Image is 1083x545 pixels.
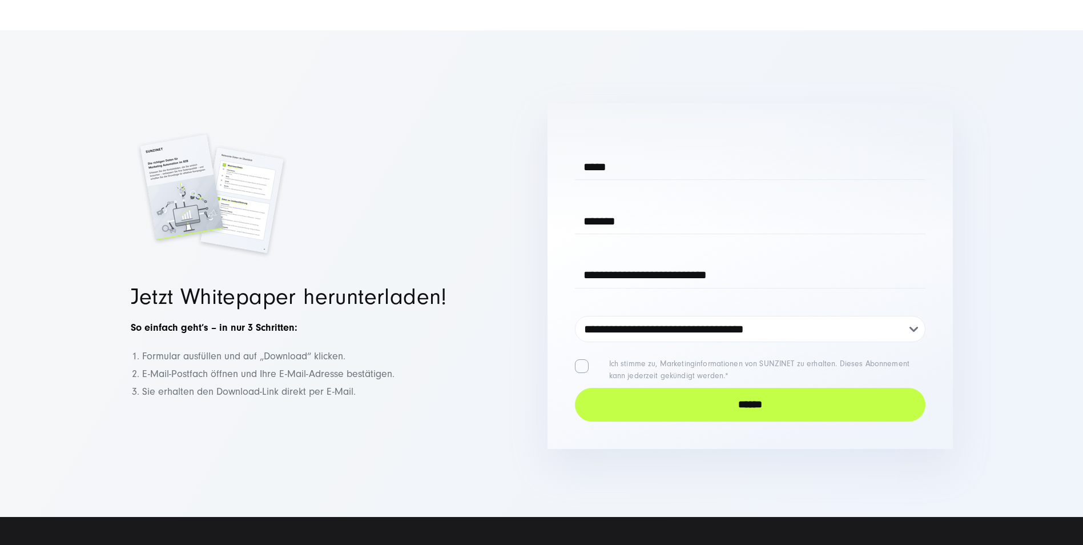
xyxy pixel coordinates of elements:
li: E-Mail-Postfach öffnen und Ihre E-Mail-Adresse bestätigen. [142,366,536,383]
h2: Jetzt Whitepaper herunterladen! [131,286,536,308]
img: Zwei Seiten einer Broschüre von SUNZINET zum Thema „Die richtigen Daten für Marketing Automation ... [131,113,293,275]
p: Ich stimme zu, Marketinginformationen von SUNZINET zu erhalten. Dieses Abonnement kann jederzeit ... [609,359,909,380]
li: Sie erhalten den Download-Link direkt per E-Mail. [142,383,536,401]
li: Formular ausfüllen und auf „Download“ klicken. [142,348,536,366]
strong: So einfach geht’s – in nur 3 Schritten: [131,322,297,334]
